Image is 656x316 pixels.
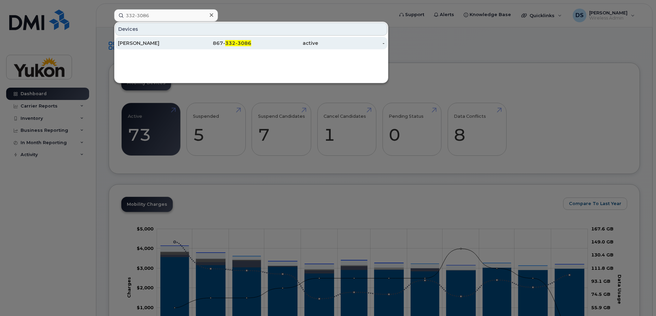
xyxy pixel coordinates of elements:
[118,40,185,47] div: [PERSON_NAME]
[225,40,251,46] span: 332-3086
[115,37,387,49] a: [PERSON_NAME]867-332-3086active-
[251,40,318,47] div: active
[318,40,385,47] div: -
[115,23,387,36] div: Devices
[185,40,252,47] div: 867-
